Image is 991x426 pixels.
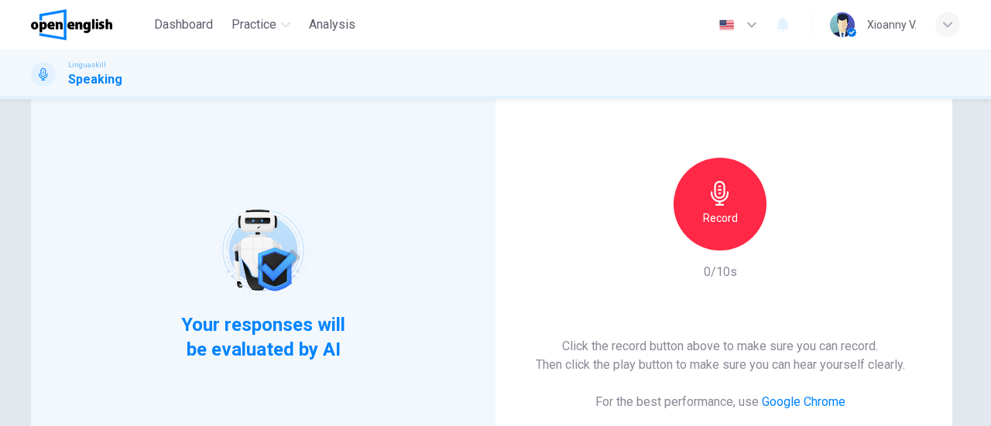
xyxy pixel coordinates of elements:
img: Profile picture [830,12,855,37]
button: Record [674,158,766,250]
a: Google Chrome [762,394,845,409]
h1: Speaking [68,70,122,89]
img: OpenEnglish logo [31,9,112,40]
img: en [717,19,736,31]
span: Linguaskill [68,60,106,70]
button: Practice [225,11,297,39]
button: Dashboard [148,11,219,39]
a: OpenEnglish logo [31,9,148,40]
img: robot icon [214,201,312,299]
h6: 0/10s [704,263,737,281]
h6: Click the record button above to make sure you can record. Then click the play button to make sur... [536,337,905,374]
h6: Record [703,209,738,227]
span: Analysis [309,15,355,34]
span: Practice [231,15,276,34]
span: Your responses will be evaluated by AI [170,312,358,362]
h6: For the best performance, use [595,393,845,411]
button: Analysis [303,11,362,39]
span: Dashboard [154,15,213,34]
div: Xioanny V. [867,15,917,34]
